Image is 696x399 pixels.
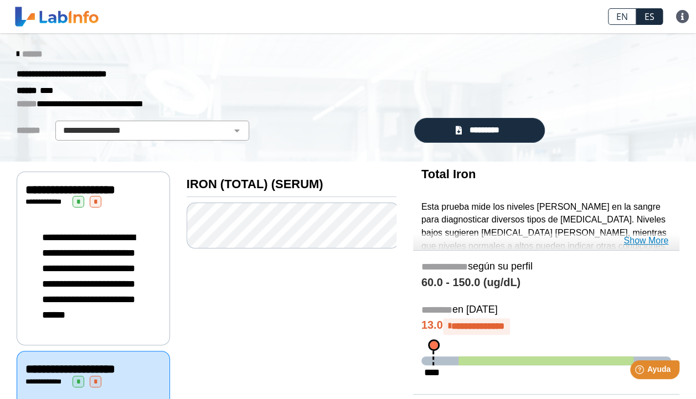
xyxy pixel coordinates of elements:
[608,8,636,25] a: EN
[421,318,671,335] h4: 13.0
[187,177,323,191] b: IRON (TOTAL) (SERUM)
[421,304,671,317] h5: en [DATE]
[421,261,671,273] h5: según su perfil
[421,167,476,181] b: Total Iron
[623,234,668,247] a: Show More
[636,8,663,25] a: ES
[421,276,671,289] h4: 60.0 - 150.0 (ug/dL)
[597,356,684,387] iframe: Help widget launcher
[421,200,671,280] p: Esta prueba mide los niveles [PERSON_NAME] en la sangre para diagnosticar diversos tipos de [MEDI...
